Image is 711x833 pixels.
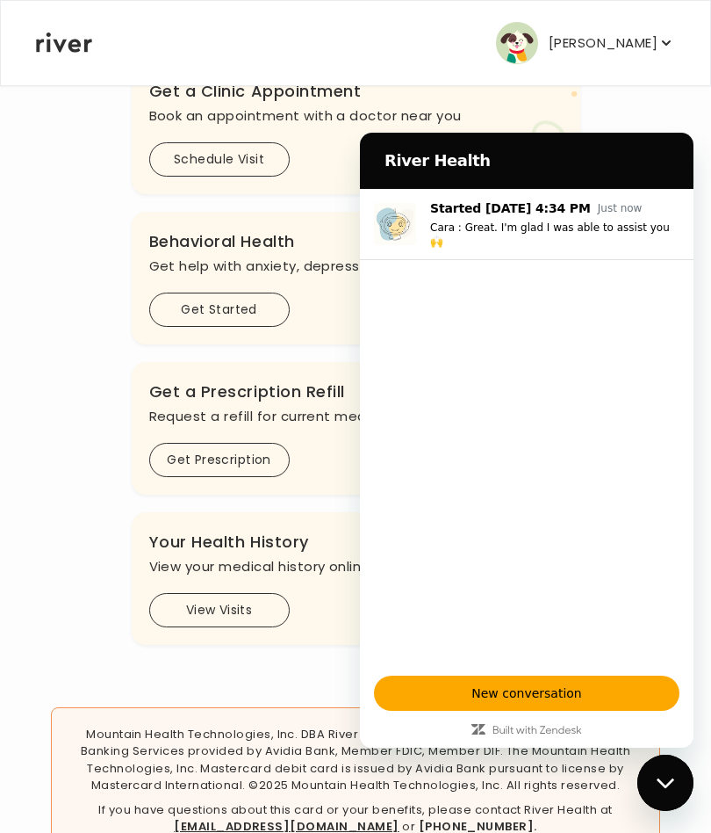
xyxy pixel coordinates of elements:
[149,380,563,404] h3: Get a Prescription Refill
[149,229,563,254] h3: Behavioral Health
[149,142,290,177] button: Schedule Visit
[149,254,563,279] p: Get help with anxiety, depression, and more
[149,443,290,477] button: Get Prescription
[149,104,563,128] p: Book an appointment with a doctor near you
[149,404,563,429] p: Request a refill for current medications
[549,31,657,55] p: [PERSON_NAME]
[496,22,675,64] button: user avatar[PERSON_NAME]
[149,79,563,104] h3: Get a Clinic Appointment
[360,133,693,748] iframe: Messaging window
[496,22,538,64] img: user avatar
[149,554,563,579] p: View your medical history online
[149,593,290,627] button: View Visits
[149,293,290,327] button: Get Started
[637,755,693,811] iframe: Button to launch messaging window, conversation in progress
[149,530,563,554] h3: Your Health History
[66,726,645,794] p: Mountain Health Technologies, Inc. DBA River Health is a healthcare provider, not a bank. Banking...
